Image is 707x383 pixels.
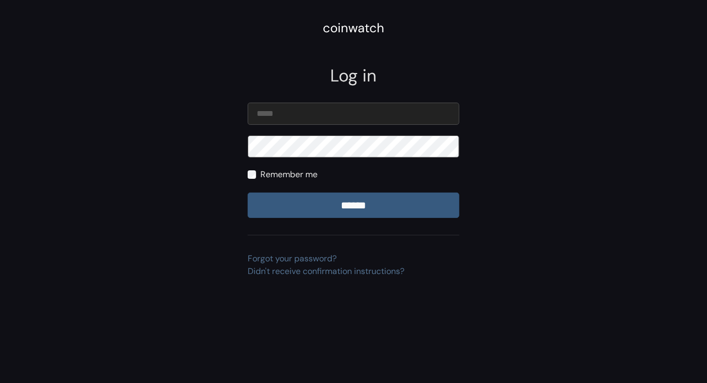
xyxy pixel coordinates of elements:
label: Remember me [260,168,318,181]
a: coinwatch [323,24,384,35]
div: coinwatch [323,19,384,38]
a: Forgot your password? [248,253,337,264]
a: Didn't receive confirmation instructions? [248,266,404,277]
h2: Log in [248,66,459,86]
